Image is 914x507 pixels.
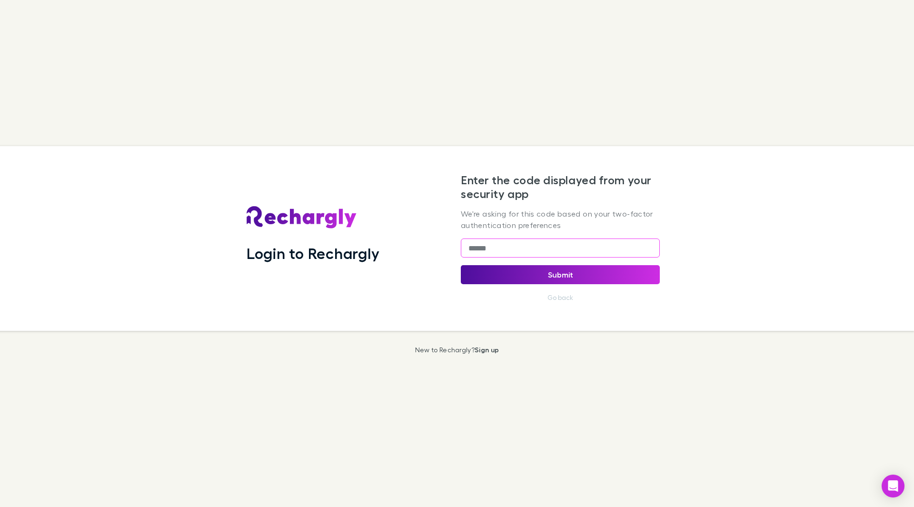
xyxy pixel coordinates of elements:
img: Rechargly's Logo [247,206,357,229]
h2: Enter the code displayed from your security app [461,173,660,201]
div: Open Intercom Messenger [882,475,904,497]
a: Sign up [475,346,499,354]
p: We're asking for this code based on your two-factor authentication preferences [461,208,660,231]
p: New to Rechargly? [415,346,499,354]
button: Go back [542,292,579,303]
button: Submit [461,265,660,284]
h1: Login to Rechargly [247,244,379,262]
